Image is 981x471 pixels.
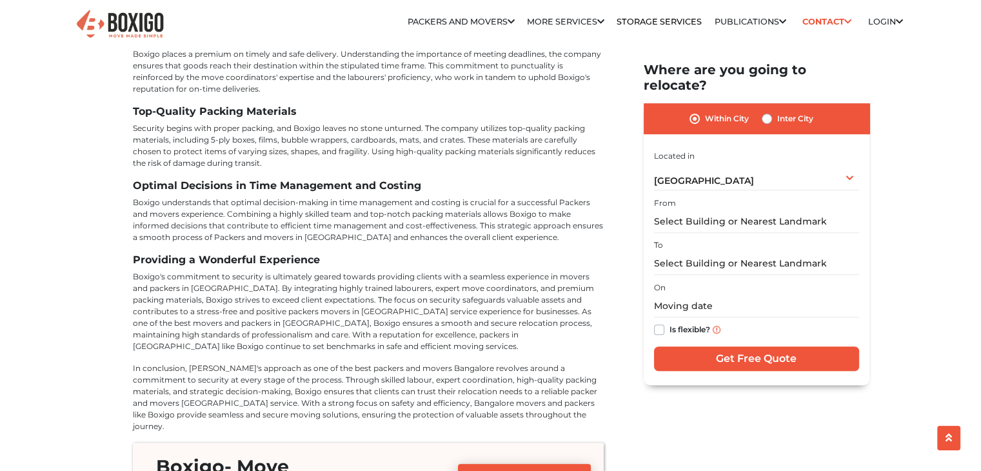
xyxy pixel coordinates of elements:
[133,254,604,266] h3: Providing a Wonderful Experience
[133,179,604,192] h3: Optimal Decisions in Time Management and Costing
[654,252,859,275] input: Select Building or Nearest Landmark
[133,271,604,352] p: Boxigo's commitment to security is ultimately geared towards providing clients with a seamless ex...
[133,123,604,169] p: Security begins with proper packing, and Boxigo leaves no stone unturned. The company utilizes to...
[669,322,710,336] label: Is flexible?
[133,48,604,95] p: Boxigo places a premium on timely and safe delivery. Understanding the importance of meeting dead...
[654,295,859,317] input: Moving date
[705,111,749,126] label: Within City
[937,426,960,450] button: scroll up
[654,150,695,162] label: Located in
[527,17,604,26] a: More services
[713,326,720,334] img: info
[133,105,604,117] h3: Top-Quality Packing Materials
[617,17,702,26] a: Storage Services
[654,282,666,294] label: On
[654,346,859,371] input: Get Free Quote
[408,17,515,26] a: Packers and Movers
[644,62,869,93] h2: Where are you going to relocate?
[868,17,903,26] a: Login
[133,197,604,243] p: Boxigo understands that optimal decision-making in time management and costing is crucial for a s...
[777,111,813,126] label: Inter City
[75,8,165,40] img: Boxigo
[654,197,676,209] label: From
[654,210,859,233] input: Select Building or Nearest Landmark
[715,17,786,26] a: Publications
[133,363,604,432] p: In conclusion, [PERSON_NAME]'s approach as one of the best packers and movers Bangalore revolves ...
[654,239,663,251] label: To
[654,175,754,186] span: [GEOGRAPHIC_DATA]
[798,12,856,32] a: Contact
